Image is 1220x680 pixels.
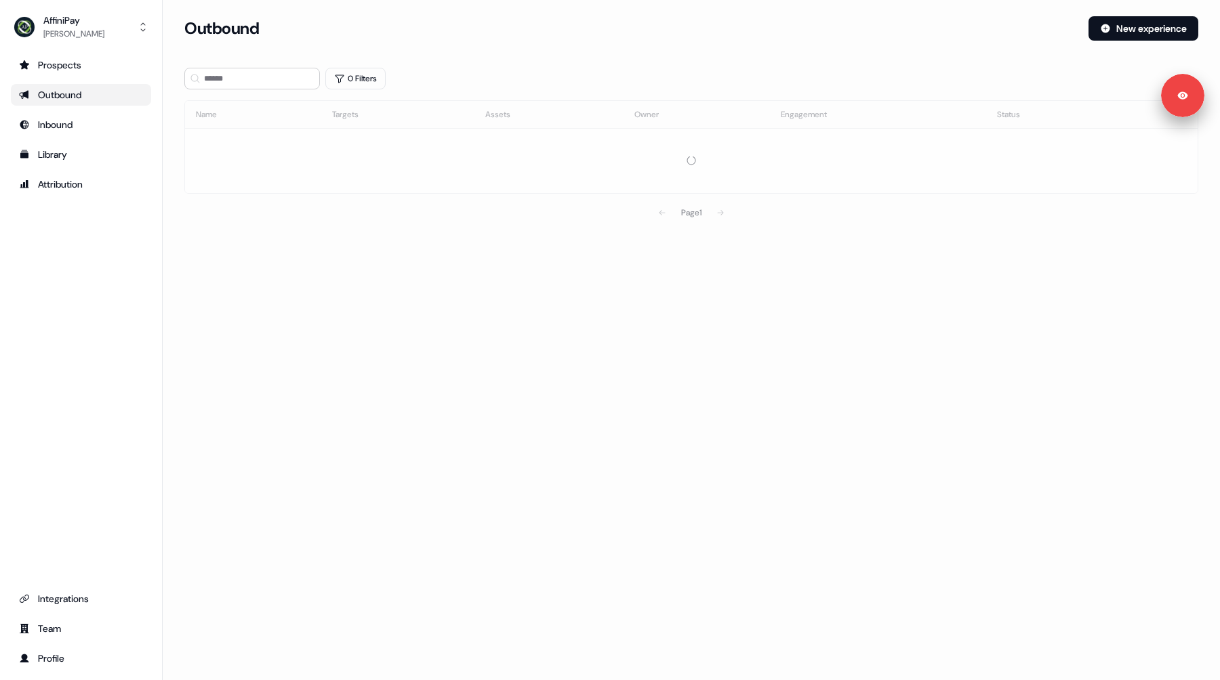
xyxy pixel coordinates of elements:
button: New experience [1089,16,1198,41]
a: Go to attribution [11,173,151,195]
div: AffiniPay [43,14,104,27]
a: Go to integrations [11,588,151,610]
h3: Outbound [184,18,259,39]
div: Inbound [19,118,143,131]
a: Go to team [11,618,151,639]
div: Outbound [19,88,143,102]
a: Go to templates [11,144,151,165]
div: Profile [19,652,143,665]
button: 0 Filters [325,68,386,89]
div: Prospects [19,58,143,72]
button: AffiniPay[PERSON_NAME] [11,11,151,43]
div: Attribution [19,177,143,191]
a: Go to profile [11,647,151,669]
div: Team [19,622,143,635]
div: Integrations [19,592,143,605]
a: Go to outbound experience [11,84,151,106]
a: Go to prospects [11,54,151,76]
div: Library [19,148,143,161]
div: [PERSON_NAME] [43,27,104,41]
a: Go to Inbound [11,114,151,135]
